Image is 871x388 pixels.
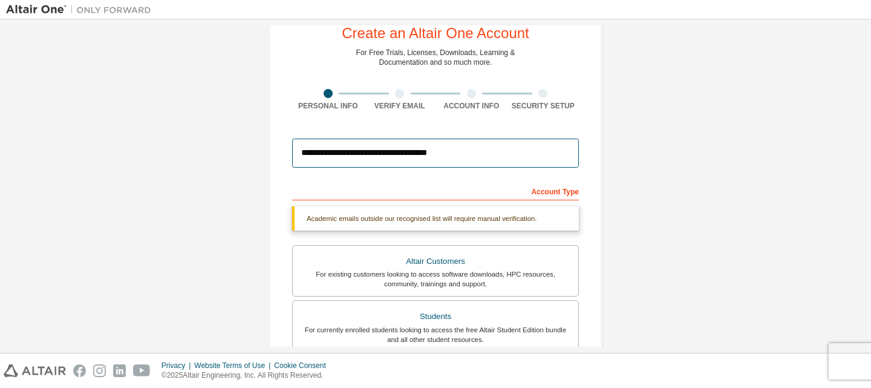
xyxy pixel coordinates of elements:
div: For Free Trials, Licenses, Downloads, Learning & Documentation and so much more. [356,48,515,67]
img: linkedin.svg [113,364,126,377]
div: For currently enrolled students looking to access the free Altair Student Edition bundle and all ... [300,325,571,344]
div: Cookie Consent [274,361,333,370]
div: Account Info [435,101,507,111]
div: Privacy [161,361,194,370]
div: Students [300,308,571,325]
div: Account Type [292,181,579,200]
div: Verify Email [364,101,436,111]
div: Security Setup [507,101,579,111]
div: Academic emails outside our recognised list will require manual verification. [292,206,579,231]
img: youtube.svg [133,364,151,377]
p: © 2025 Altair Engineering, Inc. All Rights Reserved. [161,370,333,381]
div: Altair Customers [300,253,571,270]
img: altair_logo.svg [4,364,66,377]
img: facebook.svg [73,364,86,377]
div: Website Terms of Use [194,361,274,370]
div: Create an Altair One Account [342,26,529,41]
div: For existing customers looking to access software downloads, HPC resources, community, trainings ... [300,269,571,289]
img: instagram.svg [93,364,106,377]
img: Altair One [6,4,157,16]
div: Personal Info [292,101,364,111]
